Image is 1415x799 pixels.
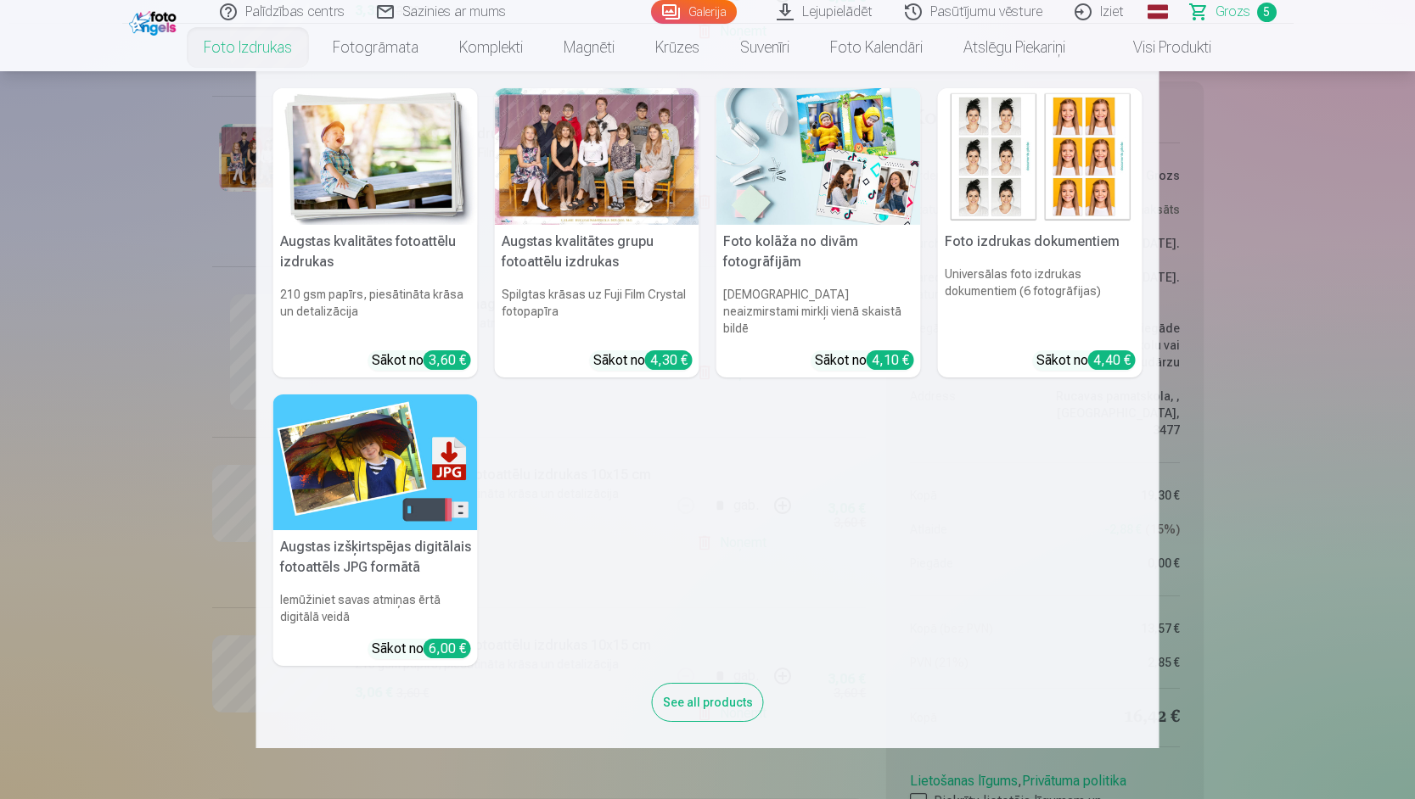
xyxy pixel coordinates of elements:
[372,639,471,659] div: Sākot no
[273,88,478,377] a: Augstas kvalitātes fotoattēlu izdrukasAugstas kvalitātes fotoattēlu izdrukas210 gsm papīrs, piesā...
[943,24,1086,71] a: Atslēgu piekariņi
[652,683,764,722] div: See all products
[495,279,699,344] h6: Spilgtas krāsas uz Fuji Film Crystal fotopapīra
[273,279,478,344] h6: 210 gsm papīrs, piesātināta krāsa un detalizācija
[1036,350,1136,371] div: Sākot no
[183,24,312,71] a: Foto izdrukas
[716,88,921,225] img: Foto kolāža no divām fotogrāfijām
[1088,350,1136,370] div: 4,40 €
[867,350,914,370] div: 4,10 €
[716,88,921,377] a: Foto kolāža no divām fotogrāfijāmFoto kolāža no divām fotogrāfijām[DEMOGRAPHIC_DATA] neaizmirstam...
[439,24,543,71] a: Komplekti
[312,24,439,71] a: Fotogrāmata
[424,639,471,658] div: 6,00 €
[129,7,181,36] img: /fa1
[635,24,720,71] a: Krūzes
[938,88,1143,225] img: Foto izdrukas dokumentiem
[815,350,914,371] div: Sākot no
[273,225,478,279] h5: Augstas kvalitātes fotoattēlu izdrukas
[424,350,471,370] div: 3,60 €
[273,88,478,225] img: Augstas kvalitātes fotoattēlu izdrukas
[273,394,478,667] a: Augstas izšķirtspējas digitālais fotoattēls JPG formātāAugstas izšķirtspējas digitālais fotoattēl...
[720,24,810,71] a: Suvenīri
[716,279,921,344] h6: [DEMOGRAPHIC_DATA] neaizmirstami mirkļi vienā skaistā bildē
[810,24,943,71] a: Foto kalendāri
[645,350,693,370] div: 4,30 €
[716,225,921,279] h5: Foto kolāža no divām fotogrāfijām
[372,350,471,371] div: Sākot no
[593,350,693,371] div: Sākot no
[938,259,1143,344] h6: Universālas foto izdrukas dokumentiem (6 fotogrāfijas)
[495,225,699,279] h5: Augstas kvalitātes grupu fotoattēlu izdrukas
[495,88,699,377] a: Augstas kvalitātes grupu fotoattēlu izdrukasSpilgtas krāsas uz Fuji Film Crystal fotopapīraSākot ...
[938,225,1143,259] h5: Foto izdrukas dokumentiem
[273,584,478,632] h6: Iemūžiniet savas atmiņas ērtā digitālā veidā
[1216,2,1250,22] span: Grozs
[273,530,478,584] h5: Augstas izšķirtspējas digitālais fotoattēls JPG formātā
[273,394,478,531] img: Augstas izšķirtspējas digitālais fotoattēls JPG formātā
[652,692,764,710] a: See all products
[1257,3,1277,22] span: 5
[1086,24,1232,71] a: Visi produkti
[543,24,635,71] a: Magnēti
[938,88,1143,377] a: Foto izdrukas dokumentiemFoto izdrukas dokumentiemUniversālas foto izdrukas dokumentiem (6 fotogr...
